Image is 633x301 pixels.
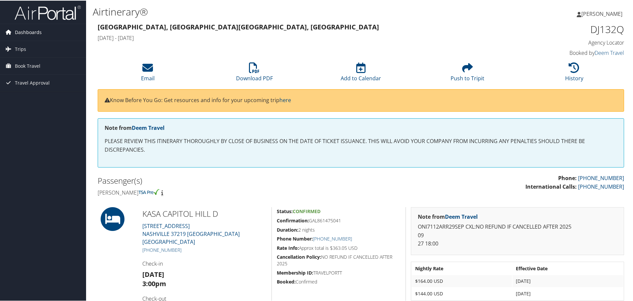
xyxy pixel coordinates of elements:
[418,212,478,220] strong: Note from
[141,65,155,81] a: Email
[451,65,484,81] a: Push to Tripit
[277,217,309,223] strong: Confirmation:
[277,269,313,275] strong: Membership ID:
[132,124,165,131] a: Deem Travel
[142,279,166,287] strong: 3:00pm
[412,275,512,286] td: $164.00 USD
[500,38,624,46] h4: Agency Locator
[595,49,624,56] a: Deem Travel
[512,275,623,286] td: [DATE]
[341,65,381,81] a: Add to Calendar
[105,124,165,131] strong: Note from
[15,74,50,91] span: Travel Approval
[418,222,617,247] p: ONI7112ARR29SEP CXL:NO REFUND IF CANCELLED AFTER 2025 09 27 18:00
[277,217,401,223] h5: GAL861475041
[500,49,624,56] h4: Booked by
[578,182,624,190] a: [PHONE_NUMBER]
[558,174,577,181] strong: Phone:
[277,244,401,251] h5: Approx total is $363.05 USD
[142,259,267,267] h4: Check-in
[512,262,623,274] th: Effective Date
[581,10,622,17] span: [PERSON_NAME]
[93,4,450,18] h1: Airtinerary®
[105,136,617,153] p: PLEASE REVIEW THIS ITINERARY THOROUGHLY BY CLOSE OF BUSINESS ON THE DATE OF TICKET ISSUANCE. THIS...
[412,287,512,299] td: $144.00 USD
[277,253,401,266] h5: NO REFUND IF CANCELLED AFTER 2025
[277,207,293,214] strong: Status:
[98,188,356,196] h4: [PERSON_NAME]
[142,246,181,252] a: [PHONE_NUMBER]
[277,278,401,284] h5: Confirmed
[15,4,81,20] img: airportal-logo.png
[412,262,512,274] th: Nightly Rate
[98,22,379,31] strong: [GEOGRAPHIC_DATA], [GEOGRAPHIC_DATA] [GEOGRAPHIC_DATA], [GEOGRAPHIC_DATA]
[277,278,296,284] strong: Booked:
[142,269,164,278] strong: [DATE]
[277,269,401,276] h5: TRAVELPORTT
[277,253,321,259] strong: Cancellation Policy:
[313,235,352,241] a: [PHONE_NUMBER]
[98,34,490,41] h4: [DATE] - [DATE]
[105,95,617,104] p: Know Before You Go: Get resources and info for your upcoming trip
[236,65,273,81] a: Download PDF
[577,3,629,23] a: [PERSON_NAME]
[500,22,624,36] h1: DJ132Q
[277,226,298,232] strong: Duration:
[565,65,583,81] a: History
[279,96,291,103] a: here
[277,244,299,250] strong: Rate Info:
[277,226,401,233] h5: 2 nights
[578,174,624,181] a: [PHONE_NUMBER]
[15,23,42,40] span: Dashboards
[15,57,40,74] span: Book Travel
[277,235,313,241] strong: Phone Number:
[15,40,26,57] span: Trips
[142,222,240,245] a: [STREET_ADDRESS]NASHVILLE 37219 [GEOGRAPHIC_DATA] [GEOGRAPHIC_DATA]
[445,212,478,220] a: Deem Travel
[525,182,577,190] strong: International Calls:
[138,188,160,194] img: tsa-precheck.png
[98,174,356,186] h2: Passenger(s)
[142,207,267,219] h2: KASA CAPITOL HILL D
[512,287,623,299] td: [DATE]
[293,207,320,214] span: Confirmed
